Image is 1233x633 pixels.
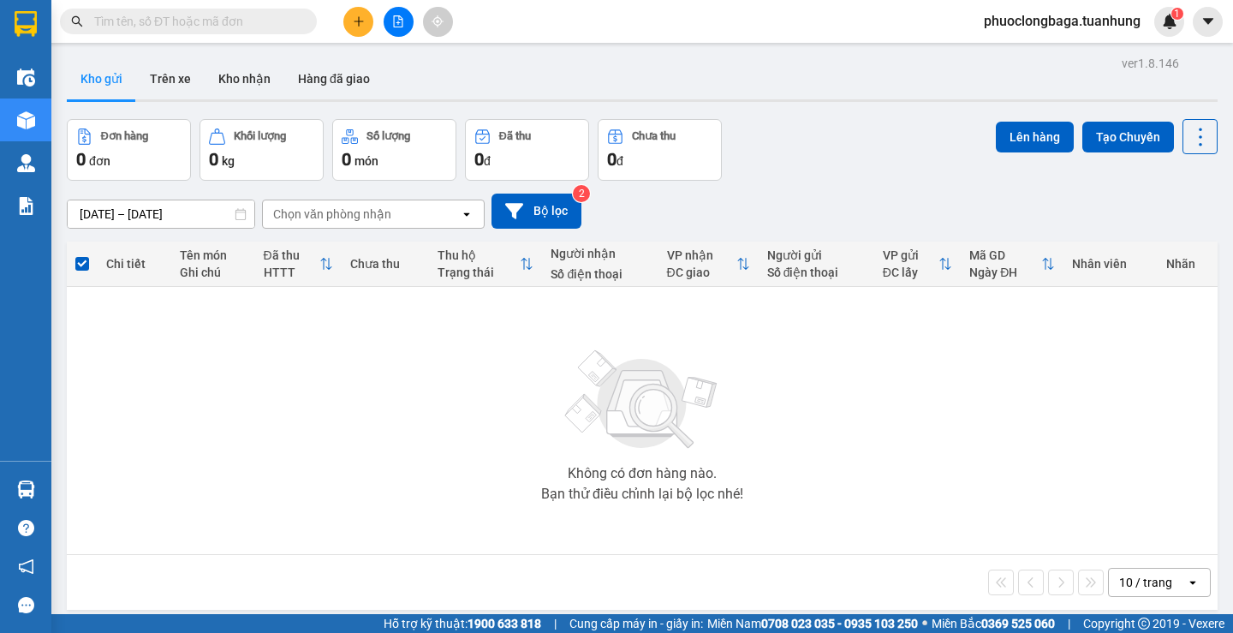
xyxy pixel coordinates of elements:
button: Khối lượng0kg [200,119,324,181]
button: plus [343,7,373,37]
img: svg+xml;base64,PHN2ZyBjbGFzcz0ibGlzdC1wbHVnX19zdmciIHhtbG5zPSJodHRwOi8vd3d3LnczLm9yZy8yMDAwL3N2Zy... [557,340,728,460]
div: Trạng thái [438,266,521,279]
span: ⚪️ [922,620,927,627]
div: 10 / trang [1119,574,1172,591]
span: 0 [76,149,86,170]
div: VP gửi [883,248,939,262]
span: Miền Bắc [932,614,1055,633]
span: | [554,614,557,633]
div: Đã thu [499,130,531,142]
span: kg [222,154,235,168]
div: HTTT [264,266,320,279]
div: Số lượng [366,130,410,142]
button: file-add [384,7,414,37]
span: message [18,597,34,613]
button: Lên hàng [996,122,1074,152]
div: Mã GD [969,248,1041,262]
button: caret-down [1193,7,1223,37]
div: Chọn văn phòng nhận [273,206,391,223]
div: Người nhận [551,247,649,260]
span: đ [484,154,491,168]
th: Toggle SortBy [658,242,759,287]
button: Kho gửi [67,58,136,99]
div: ĐC giao [667,266,736,279]
div: Đã thu [264,248,320,262]
span: 0 [474,149,484,170]
span: 0 [209,149,218,170]
button: Đã thu0đ [465,119,589,181]
span: món [354,154,378,168]
div: Khối lượng [234,130,286,142]
button: Bộ lọc [491,194,581,229]
div: ĐC lấy [883,266,939,279]
button: Kho nhận [205,58,284,99]
span: Cung cấp máy in - giấy in: [569,614,703,633]
span: caret-down [1200,14,1216,29]
span: 0 [342,149,351,170]
strong: 1900 633 818 [468,617,541,630]
span: copyright [1138,618,1150,630]
button: Tạo Chuyến [1082,122,1174,152]
strong: 0708 023 035 - 0935 103 250 [761,617,918,630]
span: đ [616,154,623,168]
th: Toggle SortBy [255,242,342,287]
img: solution-icon [17,197,35,215]
span: phuoclongbaga.tuanhung [970,10,1154,32]
img: warehouse-icon [17,69,35,87]
div: Chưa thu [350,257,420,271]
div: Số điện thoại [551,267,649,281]
div: ver 1.8.146 [1122,54,1179,73]
span: plus [353,15,365,27]
span: đơn [89,154,110,168]
th: Toggle SortBy [874,242,962,287]
span: aim [432,15,444,27]
div: Nhân viên [1072,257,1148,271]
img: warehouse-icon [17,154,35,172]
img: icon-new-feature [1162,14,1177,29]
button: Chưa thu0đ [598,119,722,181]
img: logo-vxr [15,11,37,37]
sup: 1 [1171,8,1183,20]
span: notification [18,558,34,575]
button: aim [423,7,453,37]
div: Đơn hàng [101,130,148,142]
svg: open [1186,576,1200,589]
div: Ngày ĐH [969,266,1041,279]
th: Toggle SortBy [429,242,543,287]
sup: 2 [573,185,590,202]
div: Số điện thoại [767,266,866,279]
button: Số lượng0món [332,119,456,181]
span: question-circle [18,520,34,536]
span: 1 [1174,8,1180,20]
img: warehouse-icon [17,111,35,129]
input: Tìm tên, số ĐT hoặc mã đơn [94,12,296,31]
button: Đơn hàng0đơn [67,119,191,181]
input: Select a date range. [68,200,254,228]
img: warehouse-icon [17,481,35,499]
div: Chi tiết [106,257,163,271]
span: | [1068,614,1070,633]
button: Hàng đã giao [284,58,384,99]
div: Người gửi [767,248,866,262]
span: 0 [607,149,616,170]
span: Hỗ trợ kỹ thuật: [384,614,541,633]
th: Toggle SortBy [961,242,1063,287]
div: VP nhận [667,248,736,262]
div: Chưa thu [632,130,676,142]
div: Bạn thử điều chỉnh lại bộ lọc nhé! [541,487,743,501]
div: Ghi chú [180,266,247,279]
div: Tên món [180,248,247,262]
div: Thu hộ [438,248,521,262]
strong: 0369 525 060 [981,617,1055,630]
svg: open [460,207,474,221]
div: Nhãn [1166,257,1209,271]
span: file-add [392,15,404,27]
div: Không có đơn hàng nào. [568,467,717,481]
span: search [71,15,83,27]
span: Miền Nam [707,614,918,633]
button: Trên xe [136,58,205,99]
